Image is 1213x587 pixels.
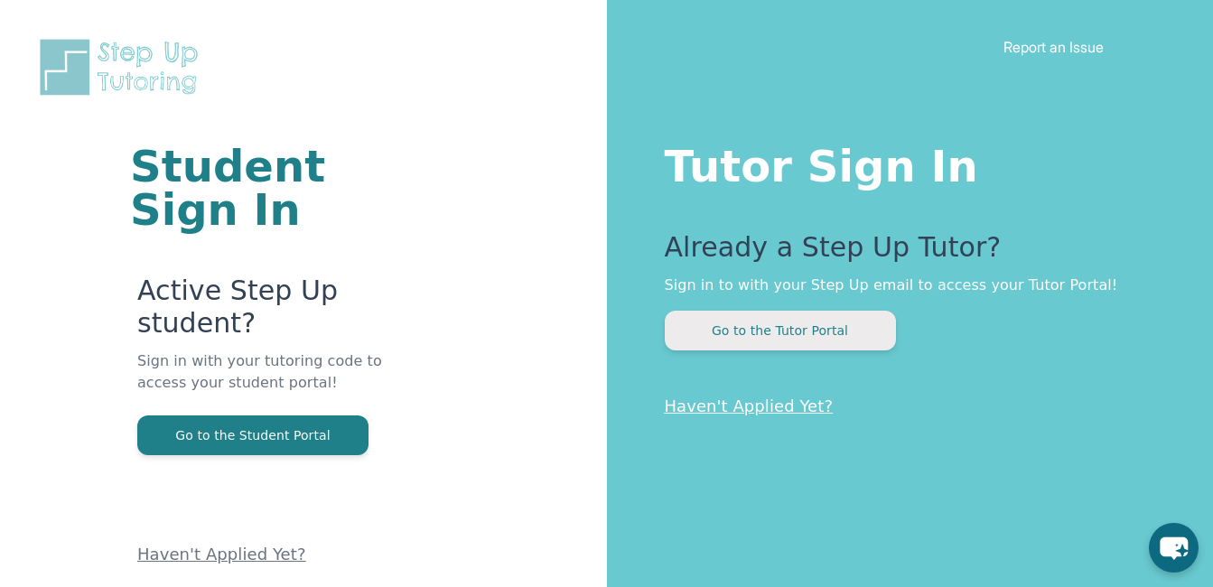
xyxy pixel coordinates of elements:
button: Go to the Student Portal [137,415,369,455]
a: Haven't Applied Yet? [665,396,834,415]
p: Already a Step Up Tutor? [665,231,1142,275]
h1: Student Sign In [130,144,390,231]
p: Active Step Up student? [137,275,390,350]
p: Sign in to with your Step Up email to access your Tutor Portal! [665,275,1142,296]
button: Go to the Tutor Portal [665,311,896,350]
img: Step Up Tutoring horizontal logo [36,36,210,98]
p: Sign in with your tutoring code to access your student portal! [137,350,390,415]
a: Report an Issue [1003,38,1104,56]
a: Go to the Tutor Portal [665,321,896,339]
a: Haven't Applied Yet? [137,545,306,564]
button: chat-button [1149,523,1199,573]
h1: Tutor Sign In [665,137,1142,188]
a: Go to the Student Portal [137,426,369,443]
